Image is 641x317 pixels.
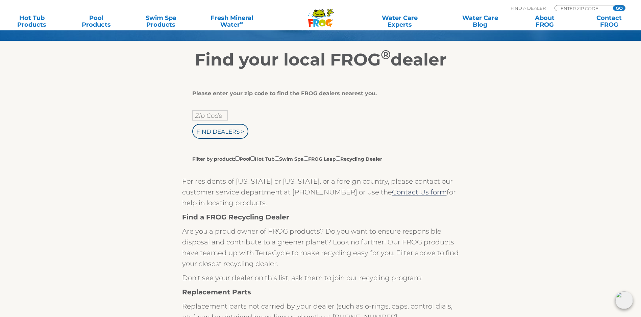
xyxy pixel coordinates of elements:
h2: Find your local FROG dealer [113,50,528,70]
input: Filter by product:PoolHot TubSwim SpaFROG LeapRecycling Dealer [235,156,240,161]
sup: ® [381,47,391,62]
strong: Replacement Parts [182,288,251,296]
input: Filter by product:PoolHot TubSwim SpaFROG LeapRecycling Dealer [336,156,340,161]
input: Zip Code Form [560,5,606,11]
input: GO [613,5,625,11]
p: Find A Dealer [511,5,546,11]
img: openIcon [615,291,633,309]
strong: Find a FROG Recycling Dealer [182,213,289,221]
a: PoolProducts [71,15,122,28]
p: Don’t see your dealer on this list, ask them to join our recycling program! [182,272,459,283]
input: Filter by product:PoolHot TubSwim SpaFROG LeapRecycling Dealer [250,156,255,161]
sup: ∞ [240,20,243,25]
a: Contact Us form [392,188,447,196]
p: Are you a proud owner of FROG products? Do you want to ensure responsible disposal and contribute... [182,226,459,269]
p: For residents of [US_STATE] or [US_STATE], or a foreign country, please contact our customer serv... [182,176,459,208]
a: AboutFROG [519,15,570,28]
input: Find Dealers > [192,124,248,139]
a: Water CareBlog [455,15,505,28]
a: Water CareExperts [359,15,441,28]
input: Filter by product:PoolHot TubSwim SpaFROG LeapRecycling Dealer [275,156,279,161]
a: Swim SpaProducts [136,15,186,28]
a: Hot TubProducts [7,15,57,28]
a: ContactFROG [584,15,634,28]
label: Filter by product: Pool Hot Tub Swim Spa FROG Leap Recycling Dealer [192,155,382,162]
a: Fresh MineralWater∞ [200,15,263,28]
input: Filter by product:PoolHot TubSwim SpaFROG LeapRecycling Dealer [304,156,308,161]
div: Please enter your zip code to find the FROG dealers nearest you. [192,90,444,97]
